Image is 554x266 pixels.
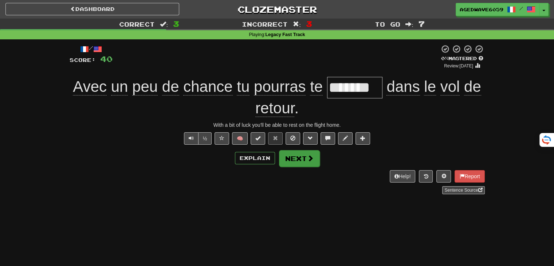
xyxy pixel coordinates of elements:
span: 3 [173,19,179,28]
button: Help! [390,170,416,183]
span: 40 [100,54,113,63]
button: Reset to 0% Mastered (alt+r) [268,132,283,145]
div: Text-to-speech controls [182,132,212,145]
a: Clozemaster [190,3,364,16]
a: Dashboard [5,3,179,15]
span: te [310,78,323,95]
a: Sentence Source [442,186,484,194]
button: Add to collection (alt+a) [355,132,370,145]
div: / [70,44,113,54]
button: Report [455,170,484,183]
span: 3 [306,19,312,28]
span: 7 [419,19,425,28]
span: / [519,6,523,11]
span: de [464,78,481,95]
span: de [162,78,179,95]
small: Review: [DATE] [444,63,473,69]
button: Ignore sentence (alt+i) [286,132,300,145]
span: dans [386,78,420,95]
span: : [160,21,168,27]
span: : [293,21,301,27]
span: To go [375,20,400,28]
button: Next [279,150,320,167]
span: Score: [70,57,96,63]
button: Grammar (alt+g) [303,132,318,145]
span: vol [440,78,460,95]
span: AgedWave6059 [460,6,503,13]
span: : [405,21,413,27]
a: AgedWave6059 / [456,3,539,16]
button: Play sentence audio (ctl+space) [184,132,199,145]
button: Explain [235,152,275,164]
span: pourras [254,78,306,95]
span: Correct [119,20,155,28]
span: Incorrect [242,20,288,28]
span: le [424,78,436,95]
span: 0 % [441,55,448,61]
button: Set this sentence to 100% Mastered (alt+m) [251,132,265,145]
button: Round history (alt+y) [419,170,433,183]
span: . [255,78,481,117]
span: Avec [73,78,107,95]
button: Edit sentence (alt+d) [338,132,353,145]
div: Mastered [440,55,485,62]
div: With a bit of luck you'll be able to rest on the flight home. [70,121,485,129]
span: un [111,78,128,95]
button: Discuss sentence (alt+u) [321,132,335,145]
span: peu [132,78,158,95]
button: 🧠 [232,132,248,145]
span: tu [237,78,250,95]
span: retour [255,99,294,117]
button: ½ [198,132,212,145]
strong: Legacy Fast Track [265,32,305,37]
button: Favorite sentence (alt+f) [215,132,229,145]
span: chance [183,78,232,95]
